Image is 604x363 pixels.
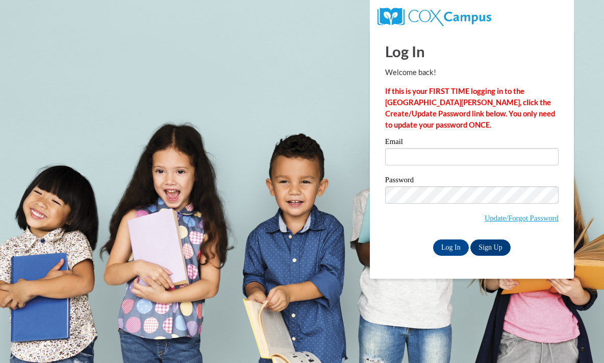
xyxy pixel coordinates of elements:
[385,138,559,148] label: Email
[385,67,559,78] p: Welcome back!
[433,239,469,256] input: Log In
[385,87,555,129] strong: If this is your FIRST TIME logging in to the [GEOGRAPHIC_DATA][PERSON_NAME], click the Create/Upd...
[485,214,559,222] a: Update/Forgot Password
[470,239,510,256] a: Sign Up
[385,41,559,62] h1: Log In
[385,176,559,186] label: Password
[377,12,491,20] a: COX Campus
[377,8,491,26] img: COX Campus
